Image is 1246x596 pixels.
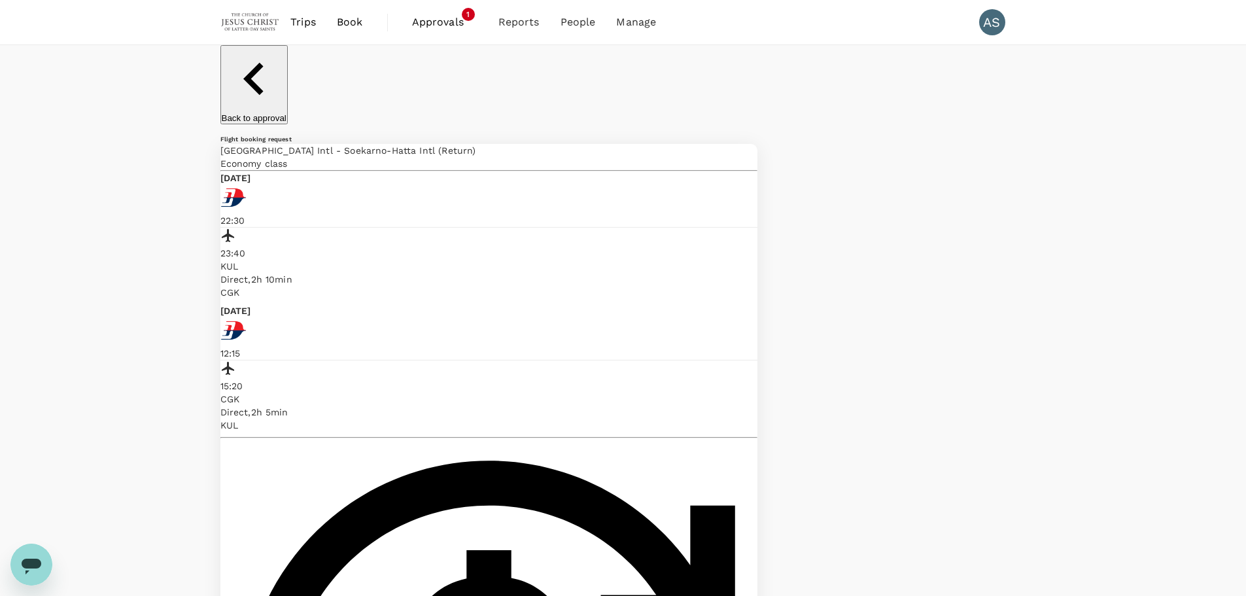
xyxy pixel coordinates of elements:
p: KUL [220,260,757,273]
span: Manage [616,14,656,30]
div: Direct , 2h 10min [220,273,757,286]
img: The Malaysian Church of Jesus Christ of Latter-day Saints [220,8,281,37]
p: 15:20 [220,379,757,393]
span: Book [337,14,363,30]
span: People [561,14,596,30]
p: 23:40 [220,247,757,260]
span: Reports [498,14,540,30]
div: Direct , 2h 5min [220,406,757,419]
p: 12:15 [220,347,757,360]
h6: Flight booking request [220,135,757,143]
div: AS [979,9,1005,35]
p: 22:30 [220,214,757,227]
p: [DATE] [220,171,757,184]
p: CGK [220,393,757,406]
p: KUL [220,419,757,432]
img: MH [220,317,247,343]
img: MH [220,184,247,211]
p: Economy class [220,157,757,170]
span: 1 [462,8,475,21]
p: [GEOGRAPHIC_DATA] Intl - Soekarno-Hatta Intl (Return) [220,144,757,157]
span: Approvals [412,14,477,30]
button: Back to approval [220,45,288,124]
span: Trips [290,14,316,30]
p: [DATE] [220,304,757,317]
p: Back to approval [222,113,286,123]
iframe: Button to launch messaging window [10,544,52,586]
p: CGK [220,286,757,299]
